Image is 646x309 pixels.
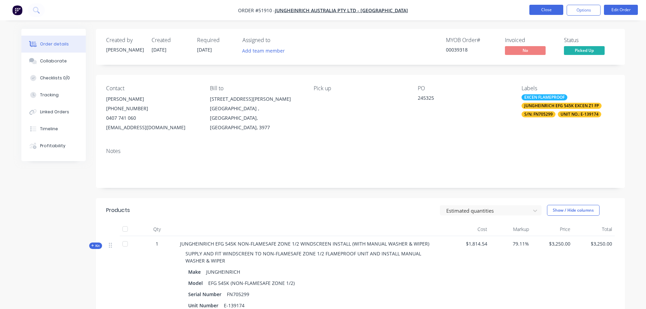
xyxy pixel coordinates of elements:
[522,94,567,100] div: EXCEN FLAMEPROOF
[210,104,303,132] div: [GEOGRAPHIC_DATA] , [GEOGRAPHIC_DATA], [GEOGRAPHIC_DATA], 3977
[106,37,143,43] div: Created by
[89,243,102,249] button: Kit
[188,278,205,288] div: Model
[156,240,158,247] span: 1
[446,46,497,53] div: 00039318
[449,223,490,236] div: Cost
[21,103,86,120] button: Linked Orders
[185,250,423,264] span: SUPPLY AND FIT WINDSCREEN TO NON-FLAMESAFE ZONE 1/2 FLAMEPROOF UNIT AND INSTALL MANUAL WASHER & W...
[238,7,275,14] span: Order #51910 -
[106,94,199,132] div: [PERSON_NAME][PHONE_NUMBER]0407 741 060[EMAIL_ADDRESS][DOMAIN_NAME]
[106,94,199,104] div: [PERSON_NAME]
[106,113,199,123] div: 0407 741 060
[314,85,407,92] div: Pick up
[522,111,555,117] div: S/N: FN705299
[576,240,612,247] span: $3,250.00
[91,243,100,248] span: Kit
[224,289,252,299] div: FN705299
[40,109,69,115] div: Linked Orders
[275,7,408,14] a: JUNGHEINRICH AUSTRALIA PTY LTD - [GEOGRAPHIC_DATA]
[547,205,600,216] button: Show / Hide columns
[106,206,130,214] div: Products
[203,267,243,277] div: JUNGHEINRICH
[529,5,563,15] button: Close
[522,103,602,109] div: JUNGHEINRICH EFG 545K EXCEN Z1 FP
[446,37,497,43] div: MYOB Order #
[493,240,529,247] span: 79.11%
[238,46,288,55] button: Add team member
[197,46,212,53] span: [DATE]
[40,58,67,64] div: Collaborate
[152,37,189,43] div: Created
[40,41,69,47] div: Order details
[210,94,303,104] div: [STREET_ADDRESS][PERSON_NAME]
[21,70,86,86] button: Checklists 0/0
[205,278,297,288] div: EFG 545K (NON-FLAMESAFE ZONE 1/2)
[40,143,65,149] div: Profitability
[210,94,303,132] div: [STREET_ADDRESS][PERSON_NAME][GEOGRAPHIC_DATA] , [GEOGRAPHIC_DATA], [GEOGRAPHIC_DATA], 3977
[532,223,573,236] div: Price
[564,46,605,55] span: Picked Up
[152,46,167,53] span: [DATE]
[188,267,203,277] div: Make
[534,240,571,247] span: $3,250.00
[12,5,22,15] img: Factory
[604,5,638,15] button: Edit Order
[40,75,70,81] div: Checklists 0/0
[106,46,143,53] div: [PERSON_NAME]
[210,85,303,92] div: Bill to
[573,223,615,236] div: Total
[40,126,58,132] div: Timeline
[564,37,615,43] div: Status
[242,37,310,43] div: Assigned to
[21,36,86,53] button: Order details
[21,137,86,154] button: Profitability
[106,123,199,132] div: [EMAIL_ADDRESS][DOMAIN_NAME]
[451,240,488,247] span: $1,814.54
[106,104,199,113] div: [PHONE_NUMBER]
[21,86,86,103] button: Tracking
[106,85,199,92] div: Contact
[137,223,177,236] div: Qty
[197,37,234,43] div: Required
[558,111,601,117] div: UNIT NO.: E-139174
[564,46,605,56] button: Picked Up
[21,53,86,70] button: Collaborate
[522,85,614,92] div: Labels
[106,148,615,154] div: Notes
[242,46,289,55] button: Add team member
[40,92,59,98] div: Tracking
[21,120,86,137] button: Timeline
[188,289,224,299] div: Serial Number
[418,94,503,104] div: 245325
[567,5,601,16] button: Options
[180,240,429,247] span: JUNGHEINRICH EFG 545K NON-FLAMESAFE ZONE 1/2 WINDSCREEN INSTALL (WITH MANUAL WASHER & WIPER)
[490,223,532,236] div: Markup
[418,85,511,92] div: PO
[505,46,546,55] span: No
[505,37,556,43] div: Invoiced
